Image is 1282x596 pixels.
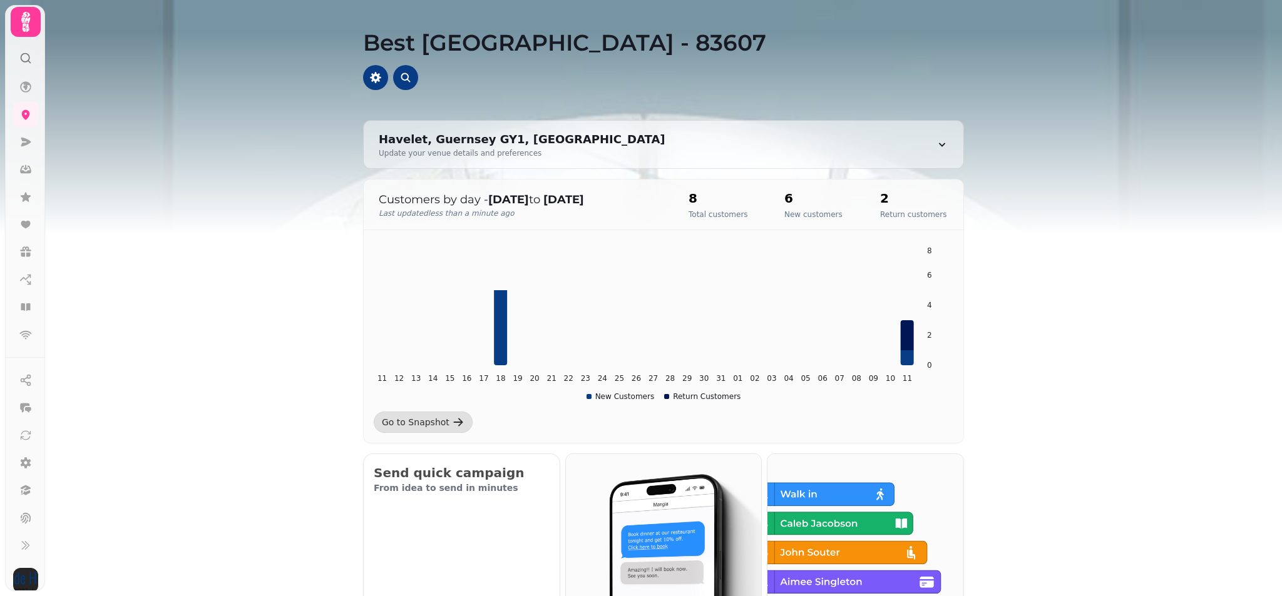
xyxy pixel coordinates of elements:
tspan: 8 [927,246,932,255]
tspan: 14 [428,374,438,383]
tspan: 02 [750,374,759,383]
div: Update your venue details and preferences [379,148,665,158]
a: Go to Snapshot [374,412,473,433]
tspan: 09 [869,374,878,383]
tspan: 27 [649,374,658,383]
tspan: 21 [547,374,556,383]
strong: [DATE] [543,193,584,206]
h2: 8 [689,189,748,207]
tspan: 12 [394,374,404,383]
tspan: 24 [598,374,607,383]
tspan: 06 [818,374,828,383]
tspan: 25 [615,374,624,383]
h2: 6 [784,189,843,207]
tspan: 05 [801,374,810,383]
button: User avatar [11,568,41,593]
strong: [DATE] [488,193,529,206]
tspan: 17 [479,374,488,383]
tspan: 20 [530,374,539,383]
h2: Send quick campaign [374,464,550,482]
tspan: 18 [496,374,505,383]
p: New customers [784,210,843,220]
tspan: 11 [903,374,912,383]
tspan: 26 [632,374,641,383]
tspan: 07 [835,374,844,383]
div: New Customers [587,391,655,402]
tspan: 22 [564,374,573,383]
div: Return Customers [664,391,741,402]
tspan: 28 [665,374,675,383]
tspan: 29 [682,374,692,383]
div: Go to Snapshot [382,416,449,428]
p: Last updated less than a minute ago [379,208,664,218]
img: User avatar [13,568,38,593]
tspan: 0 [927,361,932,370]
tspan: 2 [927,331,932,340]
tspan: 15 [445,374,454,383]
p: Customers by day - to [379,191,664,208]
tspan: 13 [411,374,421,383]
tspan: 19 [513,374,522,383]
tspan: 4 [927,301,932,310]
tspan: 08 [852,374,861,383]
p: Total customers [689,210,748,220]
tspan: 30 [699,374,709,383]
p: Return customers [880,210,946,220]
tspan: 6 [927,271,932,280]
tspan: 11 [377,374,387,383]
tspan: 10 [886,374,895,383]
tspan: 04 [784,374,793,383]
p: From idea to send in minutes [374,482,550,494]
div: Havelet, Guernsey GY1, [GEOGRAPHIC_DATA] [379,131,665,148]
tspan: 01 [733,374,742,383]
tspan: 31 [716,374,726,383]
tspan: 03 [767,374,776,383]
tspan: 23 [581,374,590,383]
tspan: 16 [462,374,471,383]
h2: 2 [880,189,946,207]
